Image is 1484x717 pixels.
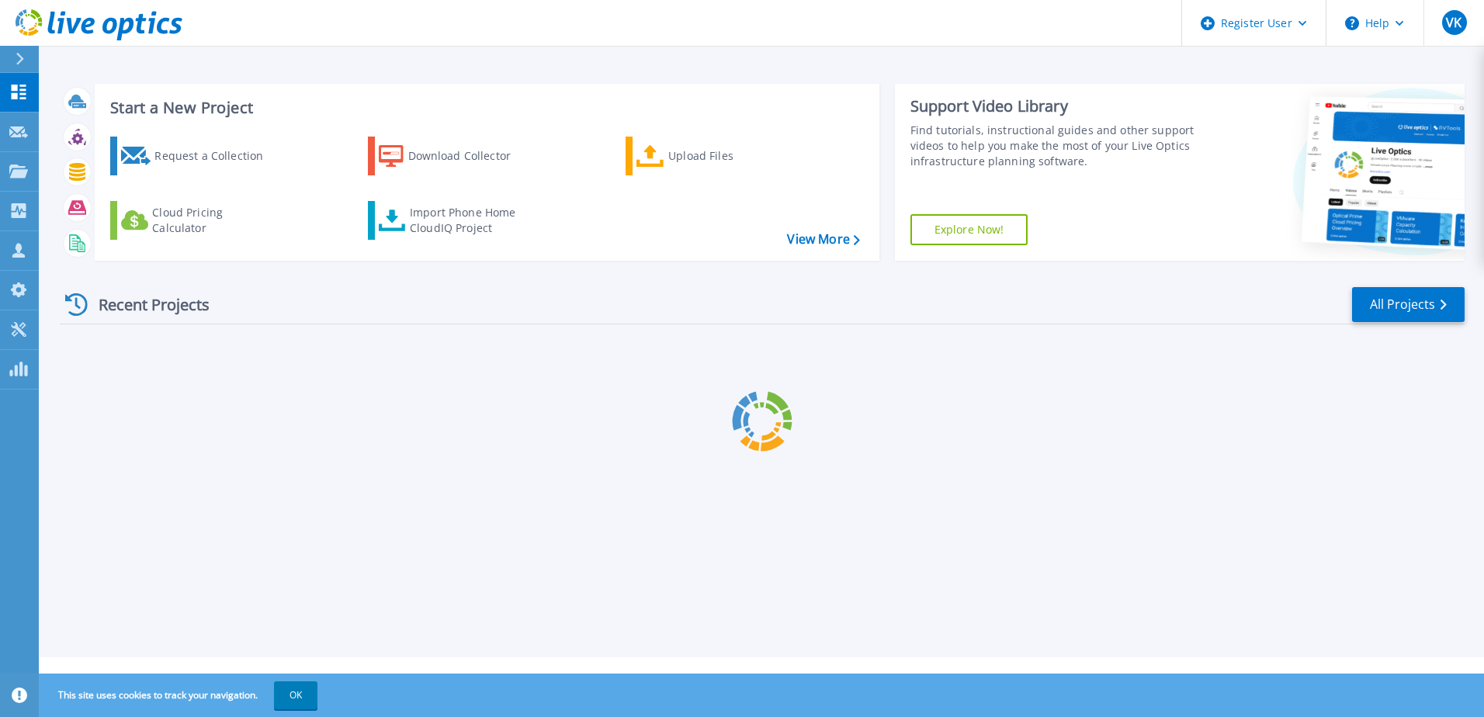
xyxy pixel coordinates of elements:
a: Download Collector [368,137,541,175]
a: Explore Now! [910,214,1028,245]
button: OK [274,681,317,709]
div: Request a Collection [154,140,279,171]
a: Cloud Pricing Calculator [110,201,283,240]
a: All Projects [1352,287,1465,322]
div: Support Video Library [910,96,1201,116]
a: Upload Files [626,137,799,175]
h3: Start a New Project [110,99,859,116]
div: Import Phone Home CloudIQ Project [410,205,531,236]
span: VK [1446,16,1461,29]
a: View More [787,232,859,247]
div: Upload Files [668,140,792,171]
span: This site uses cookies to track your navigation. [43,681,317,709]
div: Find tutorials, instructional guides and other support videos to help you make the most of your L... [910,123,1201,169]
div: Recent Projects [60,286,231,324]
div: Cloud Pricing Calculator [152,205,276,236]
a: Request a Collection [110,137,283,175]
div: Download Collector [408,140,532,171]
